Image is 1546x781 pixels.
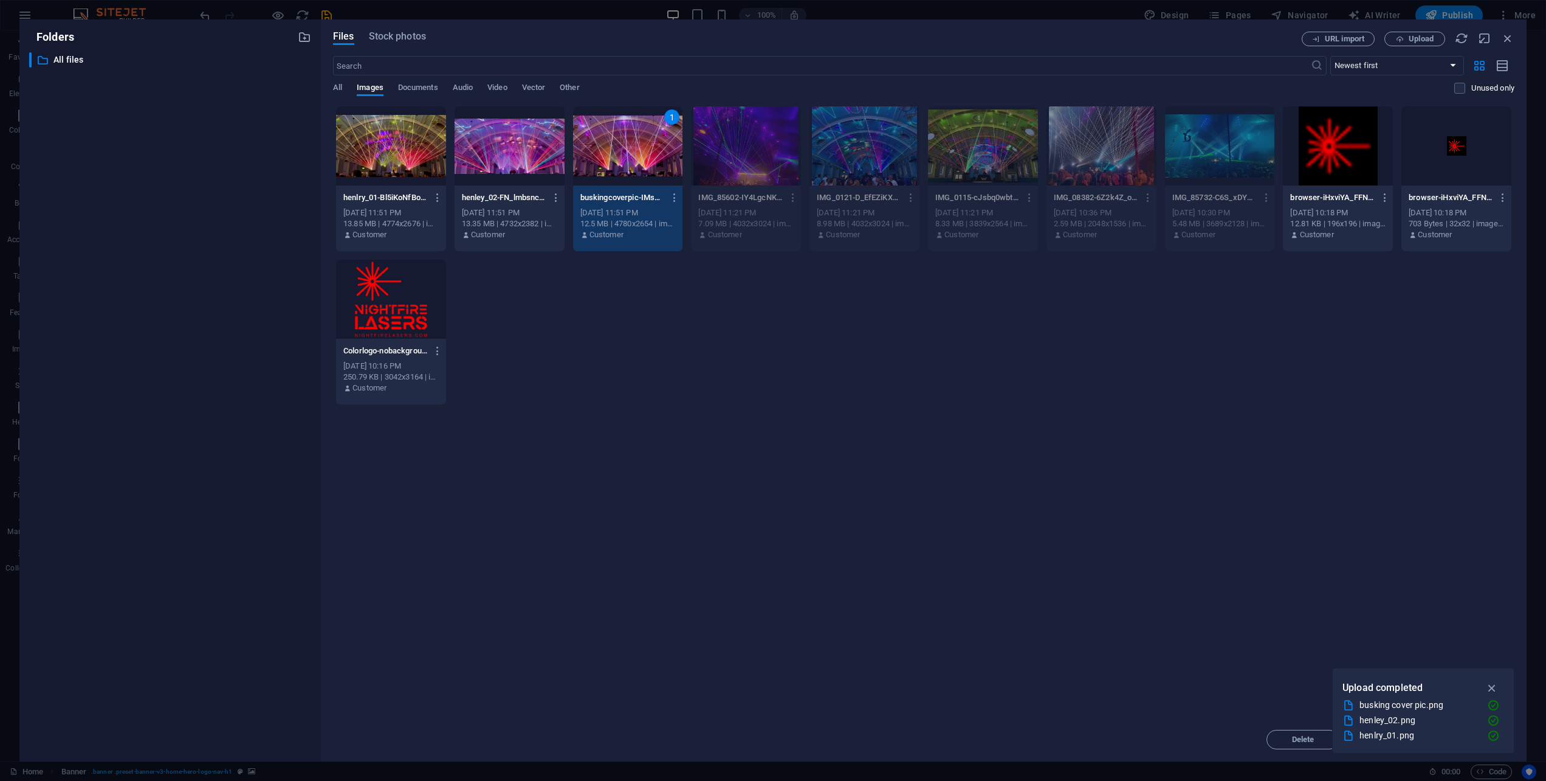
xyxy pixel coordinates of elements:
div: This file has already been selected or is not supported by this element [928,106,1038,186]
div: busking cover pic.png [1359,698,1477,712]
div: 13.85 MB | 4774x2676 | image/png [343,218,439,229]
span: Vector [522,80,546,97]
button: Upload [1384,32,1445,46]
div: henlry_01.png [1359,729,1477,743]
span: Video [487,80,507,97]
p: All files [53,53,289,67]
div: 12.81 KB | 196x196 | image/png [1290,218,1386,229]
p: Customer [944,229,978,240]
button: URL import [1302,32,1375,46]
p: Customer [1181,229,1215,240]
i: Create new folder [298,30,311,44]
div: 8.33 MB | 3839x2564 | image/jpeg [935,218,1031,229]
div: 7.09 MB | 4032x3024 | image/jpeg [698,218,794,229]
span: Files [333,29,354,44]
span: Images [357,80,383,97]
div: [DATE] 11:21 PM [935,207,1031,218]
p: Customer [708,229,742,240]
span: URL import [1325,35,1364,43]
p: Customer [826,229,860,240]
div: [DATE] 10:16 PM [343,361,439,372]
span: Delete [1292,736,1314,743]
div: 13.35 MB | 4732x2382 | image/png [462,218,557,229]
p: browser-iHxviYA_FFN5gGgk8acnjg-HcUPmAfTg3cYeN3j2JeKqQ.png [1290,192,1374,203]
p: Customer [471,229,505,240]
div: This file has already been selected or is not supported by this element [809,106,919,186]
div: henley_02.png [1359,713,1477,727]
button: Delete [1266,730,1339,749]
div: 8.98 MB | 4032x3024 | image/jpeg [817,218,912,229]
div: 5.48 MB | 3689x2128 | image/jpeg [1172,218,1268,229]
div: [DATE] 11:51 PM [462,207,557,218]
div: 250.79 KB | 3042x3164 | image/png [343,372,439,383]
p: browser-iHxviYA_FFN5gGgk8acnjg.png [1409,192,1493,203]
p: Customer [589,229,624,240]
p: Customer [1063,229,1097,240]
p: Customer [1300,229,1334,240]
p: Customer [1418,229,1452,240]
i: Minimize [1478,32,1491,45]
span: Audio [453,80,473,97]
p: Upload completed [1342,680,1423,696]
div: [DATE] 11:51 PM [580,207,676,218]
div: [DATE] 10:30 PM [1172,207,1268,218]
div: [DATE] 10:18 PM [1290,207,1386,218]
p: Customer [352,383,386,394]
span: Other [560,80,579,97]
p: Folders [29,29,74,45]
p: henlry_01-Bl5iKoNfBoUh8vLWf_S6fQ.png [343,192,427,203]
p: IMG_0115-cJsbq0wbtIcA8_PviSWNNw.jpeg [935,192,1019,203]
p: IMG_85732-C6S_xDYazRCE75RDRjkqDw.jpeg [1172,192,1256,203]
div: [DATE] 10:36 PM [1054,207,1149,218]
div: This file has already been selected or is not supported by this element [1046,106,1156,186]
div: 703 Bytes | 32x32 | image/png [1409,218,1504,229]
span: All [333,80,342,97]
div: This file has already been selected or is not supported by this element [1165,106,1275,186]
p: IMG_0121-D_EfEZiKX4aMYGs6u2tqkw.jpeg [817,192,901,203]
span: Stock photos [369,29,426,44]
div: [DATE] 11:21 PM [698,207,794,218]
div: ​ [29,52,32,68]
span: Documents [398,80,438,97]
p: IMG_85602-IY4LgcNKowkwD9XHymwR9A.jpeg [698,192,782,203]
p: IMG_08382-6Z2k4Z_o4vf1FqQyqO_lbQ.jpeg [1054,192,1138,203]
div: 1 [664,109,679,125]
input: Search [333,56,1311,75]
i: Close [1501,32,1514,45]
div: [DATE] 10:18 PM [1409,207,1504,218]
p: Customer [352,229,386,240]
p: Colorlogo-nobackground-53PdQi2fmAdkFEJIqQwjxg.png [343,345,427,356]
p: Displays only files that are not in use on the website. Files added during this session can still... [1471,83,1514,94]
div: 12.5 MB | 4780x2654 | image/png [580,218,676,229]
i: Reload [1455,32,1468,45]
div: [DATE] 11:21 PM [817,207,912,218]
p: buskingcoverpic-IMsMeaOLLjLeWpr3Ni73gw.png [580,192,664,203]
span: Upload [1409,35,1434,43]
div: [DATE] 11:51 PM [343,207,439,218]
p: henley_02-FN_lmbsncdTNzfNpIqfVmA.png [462,192,546,203]
div: 2.59 MB | 2048x1536 | image/jpeg [1054,218,1149,229]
